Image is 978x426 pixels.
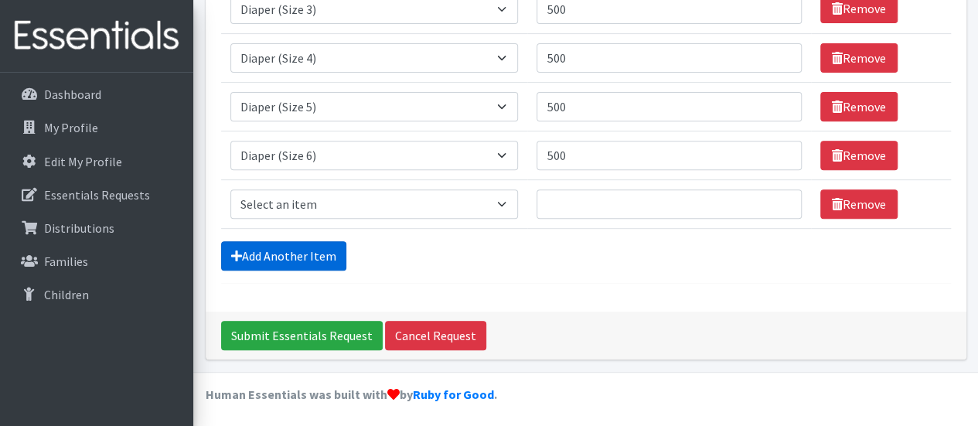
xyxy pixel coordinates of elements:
[44,220,114,236] p: Distributions
[820,92,898,121] a: Remove
[44,287,89,302] p: Children
[6,179,187,210] a: Essentials Requests
[6,79,187,110] a: Dashboard
[385,321,486,350] a: Cancel Request
[6,213,187,244] a: Distributions
[820,43,898,73] a: Remove
[6,279,187,310] a: Children
[413,387,494,402] a: Ruby for Good
[820,141,898,170] a: Remove
[44,154,122,169] p: Edit My Profile
[44,187,150,203] p: Essentials Requests
[6,246,187,277] a: Families
[206,387,497,402] strong: Human Essentials was built with by .
[221,321,383,350] input: Submit Essentials Request
[44,87,101,102] p: Dashboard
[221,241,346,271] a: Add Another Item
[820,189,898,219] a: Remove
[6,10,187,62] img: HumanEssentials
[6,146,187,177] a: Edit My Profile
[44,254,88,269] p: Families
[6,112,187,143] a: My Profile
[44,120,98,135] p: My Profile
